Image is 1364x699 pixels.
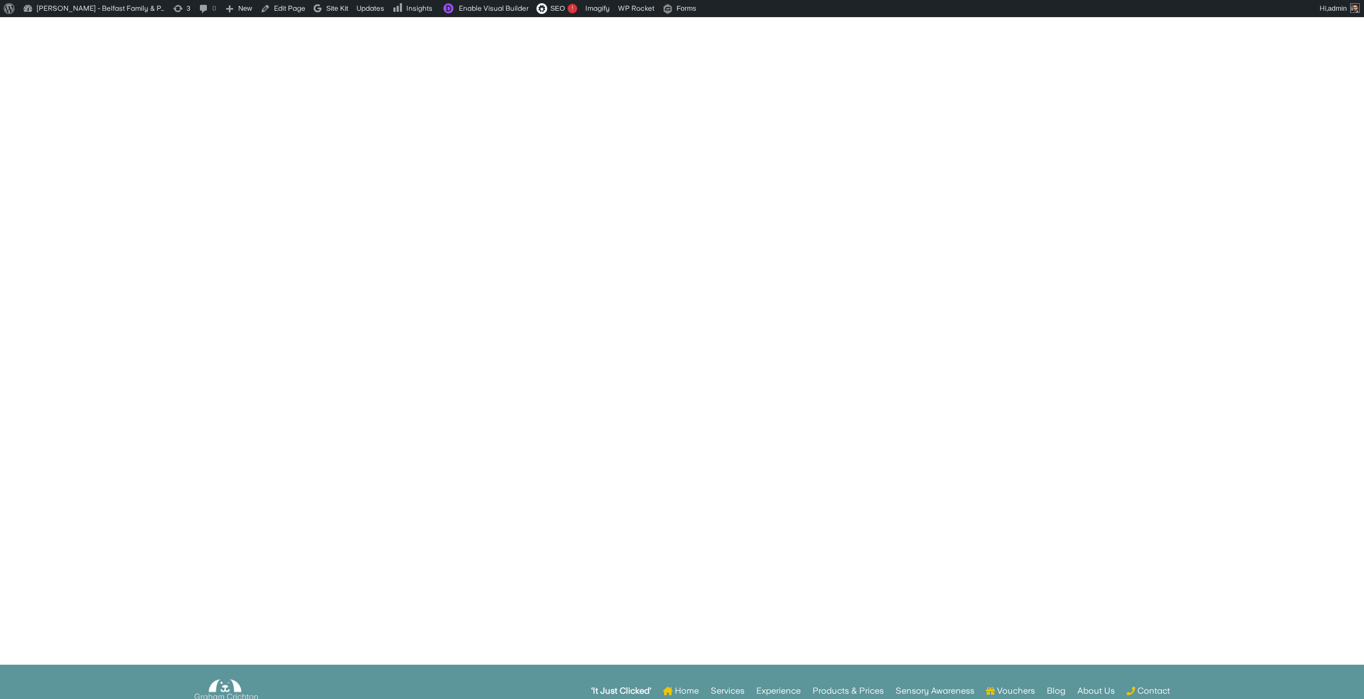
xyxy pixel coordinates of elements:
span: admin [1328,4,1347,12]
span: SEO [550,4,565,12]
div: ! [568,4,577,13]
strong: ‘It Just Clicked’ [591,687,651,695]
span: Site Kit [326,4,348,12]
